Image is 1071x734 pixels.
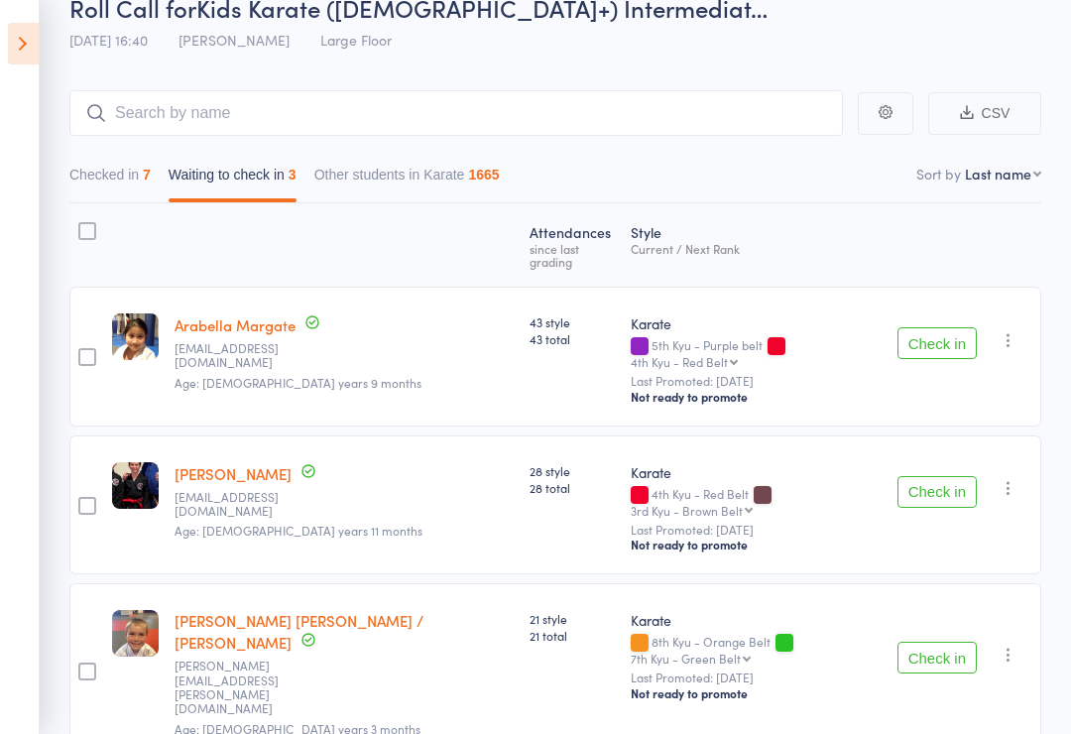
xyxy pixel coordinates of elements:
div: 5th Kyu - Purple belt [631,338,882,368]
small: Last Promoted: [DATE] [631,671,882,684]
a: [PERSON_NAME] [175,463,292,484]
img: image1743987890.png [112,462,159,509]
a: Arabella Margate [175,314,296,335]
span: [PERSON_NAME] [178,30,290,50]
span: 21 total [530,627,615,644]
button: Check in [897,476,977,508]
small: nina_mills@outlook.com [175,490,303,519]
div: 4th Kyu - Red Belt [631,355,728,368]
button: Checked in7 [69,157,151,202]
span: 21 style [530,610,615,627]
button: CSV [928,92,1041,135]
label: Sort by [916,164,961,183]
div: Not ready to promote [631,685,882,701]
span: 43 total [530,330,615,347]
span: Age: [DEMOGRAPHIC_DATA] years 11 months [175,522,422,539]
button: Check in [897,642,977,673]
span: Large Floor [320,30,392,50]
div: 8th Kyu - Orange Belt [631,635,882,665]
div: 3rd Kyu - Brown Belt [631,504,743,517]
div: Karate [631,610,882,630]
span: 43 style [530,313,615,330]
img: image1673326496.png [112,610,159,657]
div: 4th Kyu - Red Belt [631,487,882,517]
div: Current / Next Rank [631,242,882,255]
small: John.heafey@bigpond.com [175,659,303,716]
div: Not ready to promote [631,537,882,552]
div: since last grading [530,242,615,268]
input: Search by name [69,90,843,136]
small: bgoy2003@yahoo.com [175,341,303,370]
div: Atten­dances [522,212,623,278]
span: [DATE] 16:40 [69,30,148,50]
button: Other students in Karate1665 [314,157,500,202]
div: 7th Kyu - Green Belt [631,652,741,665]
div: Not ready to promote [631,389,882,405]
div: 7 [143,167,151,183]
span: Age: [DEMOGRAPHIC_DATA] years 9 months [175,374,421,391]
div: 1665 [468,167,499,183]
a: [PERSON_NAME] [PERSON_NAME] / [PERSON_NAME] [175,610,423,653]
div: Style [623,212,890,278]
span: 28 style [530,462,615,479]
span: 28 total [530,479,615,496]
button: Waiting to check in3 [169,157,297,202]
small: Last Promoted: [DATE] [631,374,882,388]
div: Last name [965,164,1031,183]
div: Karate [631,462,882,482]
small: Last Promoted: [DATE] [631,523,882,537]
div: Karate [631,313,882,333]
img: image1647241774.png [112,313,159,360]
div: 3 [289,167,297,183]
button: Check in [897,327,977,359]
